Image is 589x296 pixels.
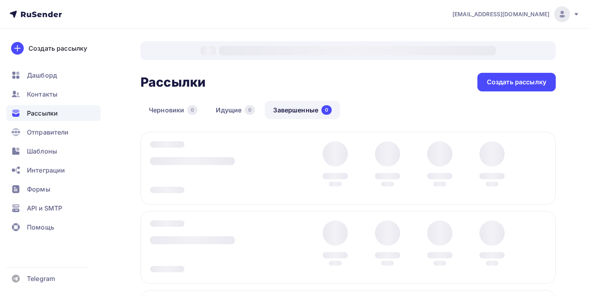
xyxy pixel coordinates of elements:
[141,74,205,90] h2: Рассылки
[452,10,549,18] span: [EMAIL_ADDRESS][DOMAIN_NAME]
[28,44,87,53] div: Создать рассылку
[265,101,340,119] a: Завершенные0
[6,181,101,197] a: Формы
[6,86,101,102] a: Контакты
[27,127,69,137] span: Отправители
[141,101,206,119] a: Черновики0
[452,6,579,22] a: [EMAIL_ADDRESS][DOMAIN_NAME]
[487,78,546,87] div: Создать рассылку
[27,165,65,175] span: Интеграции
[6,124,101,140] a: Отправители
[27,274,55,283] span: Telegram
[27,89,57,99] span: Контакты
[27,146,57,156] span: Шаблоны
[207,101,263,119] a: Идущие0
[6,105,101,121] a: Рассылки
[27,184,50,194] span: Формы
[6,67,101,83] a: Дашборд
[6,143,101,159] a: Шаблоны
[27,70,57,80] span: Дашборд
[245,105,255,115] div: 0
[27,203,62,213] span: API и SMTP
[321,105,332,115] div: 0
[27,108,58,118] span: Рассылки
[187,105,198,115] div: 0
[27,222,54,232] span: Помощь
